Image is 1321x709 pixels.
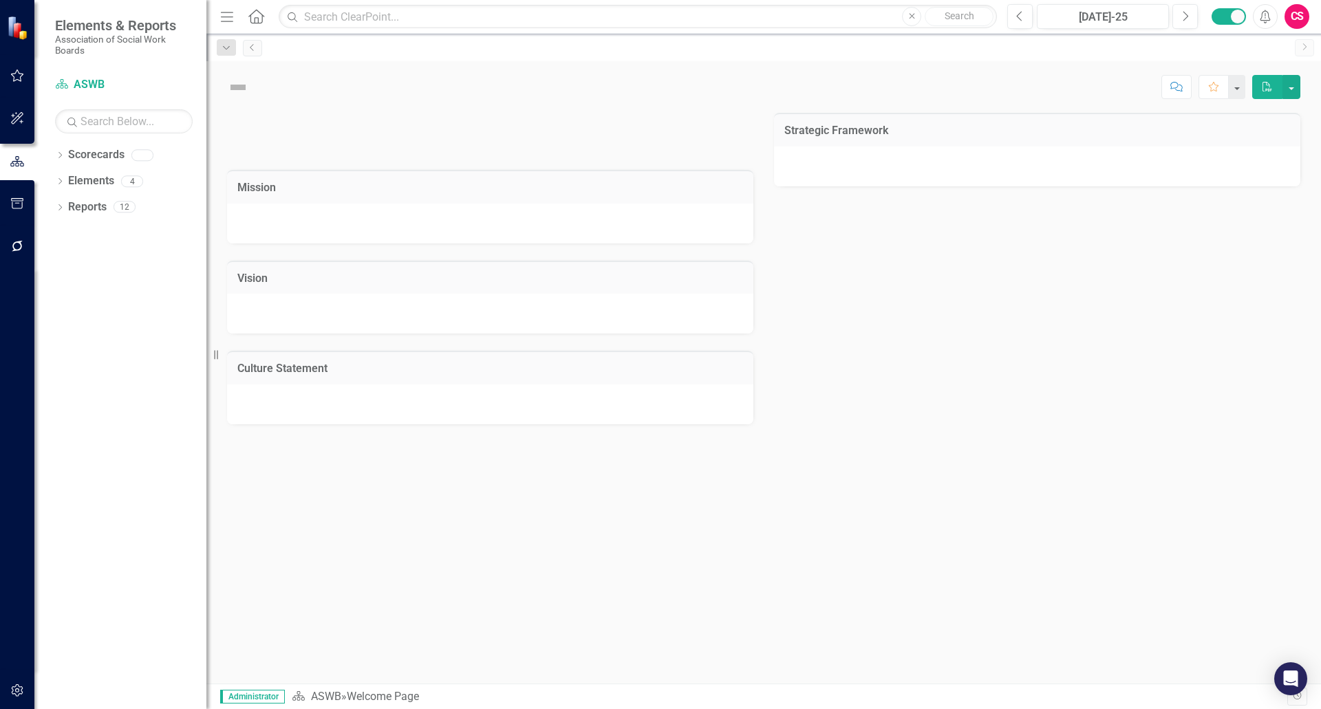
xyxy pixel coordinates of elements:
[311,690,341,703] a: ASWB
[55,109,193,133] input: Search Below...
[279,5,997,29] input: Search ClearPoint...
[68,173,114,189] a: Elements
[55,77,193,93] a: ASWB
[1042,9,1164,25] div: [DATE]-25
[227,76,249,98] img: Not Defined
[1274,662,1307,695] div: Open Intercom Messenger
[1037,4,1169,29] button: [DATE]-25
[114,201,136,213] div: 12
[784,124,1290,137] h3: Strategic Framework
[237,362,743,375] h3: Culture Statement
[237,272,743,285] h3: Vision
[121,175,143,187] div: 4
[945,10,974,21] span: Search
[292,689,1287,705] div: »
[237,182,743,194] h3: Mission
[55,17,193,34] span: Elements & Reports
[347,690,419,703] div: Welcome Page
[925,7,994,26] button: Search
[6,14,32,41] img: ClearPoint Strategy
[68,199,107,215] a: Reports
[1285,4,1309,29] button: CS
[55,34,193,56] small: Association of Social Work Boards
[68,147,125,163] a: Scorecards
[220,690,285,703] span: Administrator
